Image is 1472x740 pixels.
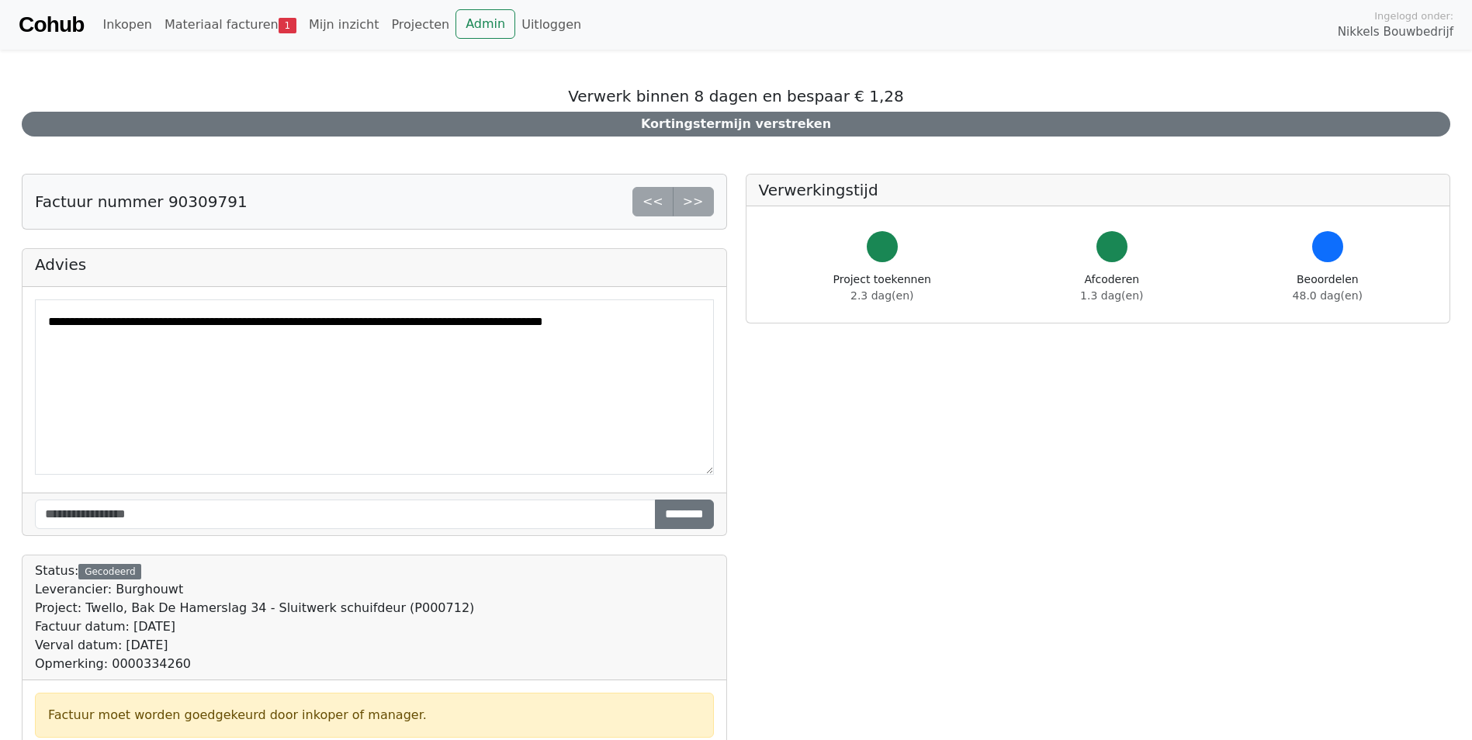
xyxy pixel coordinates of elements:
div: Factuur datum: [DATE] [35,617,474,636]
a: Uitloggen [515,9,587,40]
a: Cohub [19,6,84,43]
div: Status: [35,562,474,673]
div: Factuur moet worden goedgekeurd door inkoper of manager. [48,706,701,724]
div: Kortingstermijn verstreken [22,112,1450,137]
a: Materiaal facturen1 [158,9,303,40]
div: Gecodeerd [78,564,141,579]
div: Project toekennen [833,271,931,304]
span: Nikkels Bouwbedrijf [1338,23,1453,41]
a: Mijn inzicht [303,9,386,40]
span: 1 [279,18,296,33]
a: Inkopen [96,9,158,40]
div: Leverancier: Burghouwt [35,580,474,599]
div: Verval datum: [DATE] [35,636,474,655]
h5: Factuur nummer 90309791 [35,192,248,211]
div: Project: Twello, Bak De Hamerslag 34 - Sluitwerk schuifdeur (P000712) [35,599,474,617]
h5: Verwerkingstijd [759,181,1438,199]
span: 2.3 dag(en) [850,289,913,302]
h5: Verwerk binnen 8 dagen en bespaar € 1,28 [22,87,1450,105]
span: Ingelogd onder: [1374,9,1453,23]
a: Projecten [385,9,455,40]
span: 48.0 dag(en) [1293,289,1363,302]
div: Opmerking: 0000334260 [35,655,474,673]
span: 1.3 dag(en) [1080,289,1143,302]
div: Afcoderen [1080,271,1143,304]
div: Beoordelen [1293,271,1363,304]
h5: Advies [35,255,714,274]
a: Admin [455,9,515,39]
